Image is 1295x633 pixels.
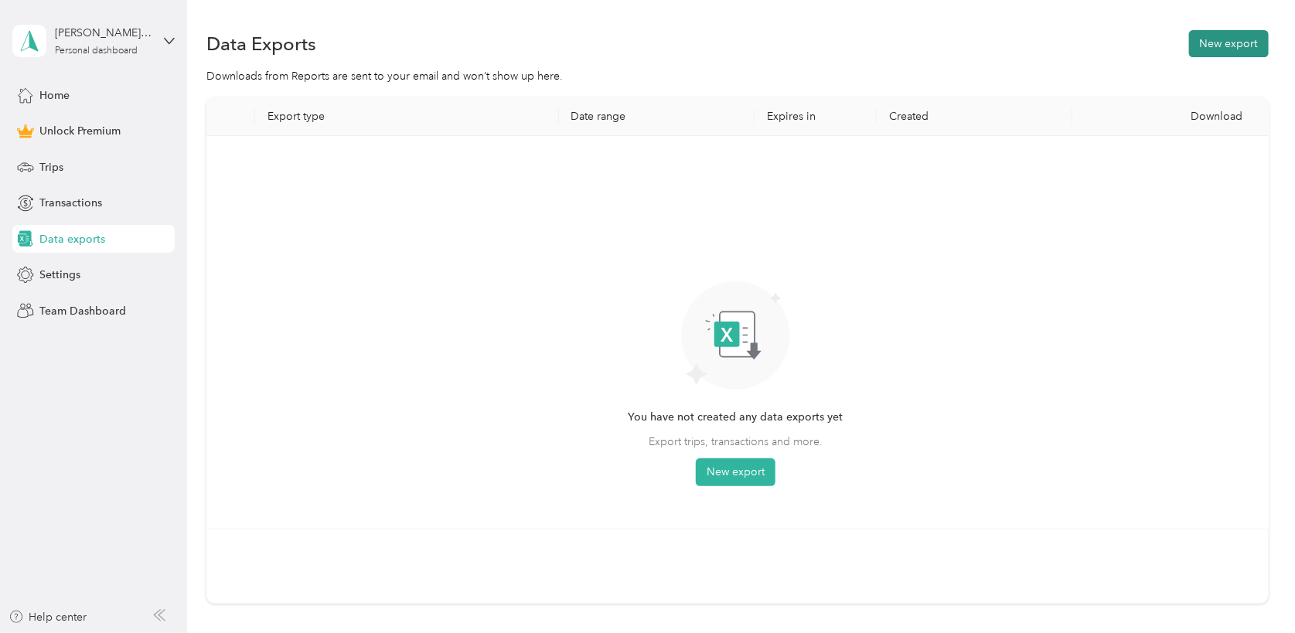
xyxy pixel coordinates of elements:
[206,68,1269,84] div: Downloads from Reports are sent to your email and won’t show up here.
[1085,110,1256,123] div: Download
[39,303,126,319] span: Team Dashboard
[628,409,843,426] span: You have not created any data exports yet
[1208,546,1295,633] iframe: Everlance-gr Chat Button Frame
[1189,30,1269,57] button: New export
[55,25,152,41] div: [PERSON_NAME][EMAIL_ADDRESS][DOMAIN_NAME]
[39,195,102,211] span: Transactions
[255,97,558,136] th: Export type
[559,97,755,136] th: Date range
[55,46,138,56] div: Personal dashboard
[649,434,823,450] span: Export trips, transactions and more.
[206,36,316,52] h1: Data Exports
[755,97,877,136] th: Expires in
[39,159,63,175] span: Trips
[39,87,70,104] span: Home
[877,97,1072,136] th: Created
[696,458,775,486] button: New export
[39,231,105,247] span: Data exports
[39,267,80,283] span: Settings
[9,609,87,625] button: Help center
[39,123,121,139] span: Unlock Premium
